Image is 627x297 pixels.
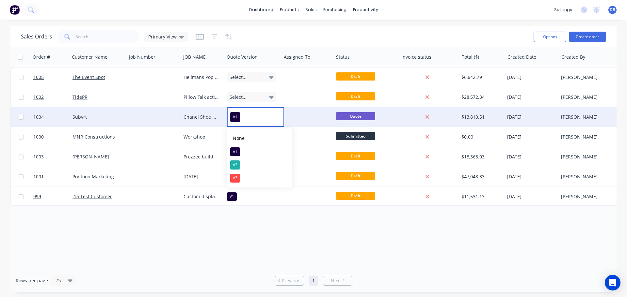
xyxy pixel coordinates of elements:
button: V2 [227,158,292,171]
a: Pontoon Marketing [72,173,114,180]
a: 999 [33,187,72,206]
a: 1000 [33,127,72,147]
div: [DATE] [507,114,556,120]
div: Open Intercom Messenger [605,275,620,290]
div: V3 [230,174,240,183]
span: 1005 [33,74,44,81]
div: V1 [227,192,237,201]
a: Subvrt [72,114,87,120]
a: 1001 [33,167,72,186]
div: [DATE] [507,94,556,100]
div: productivity [350,5,381,15]
span: Draft [336,192,375,200]
button: None [227,131,292,145]
span: 999 [33,193,41,200]
button: V1 [227,145,292,158]
div: $28,572.34 [461,94,500,100]
div: Total ($) [462,54,479,60]
div: Customer Name [72,54,107,60]
span: Draft [336,92,375,100]
div: [DATE] [507,154,556,160]
a: dashboard [246,5,277,15]
div: JOB NAME [183,54,206,60]
span: 1002 [33,94,44,100]
div: Assigned To [284,54,310,60]
div: Quote Version [227,54,258,60]
a: 1003 [33,147,72,167]
button: V3 [227,171,292,185]
div: Workshop [184,134,220,140]
div: [DATE] [507,134,556,140]
span: Submitted [336,132,375,140]
div: [DATE] [184,173,220,180]
button: Options [534,32,566,42]
div: Status [336,54,350,60]
div: [DATE] [507,173,556,180]
div: Chanel Shoe Modules [184,114,220,120]
div: Order # [33,54,50,60]
a: Page 1 is your current page [309,276,318,286]
div: Hellmans Pop up [184,74,220,81]
div: $6,642.79 [461,74,500,81]
a: The Event Spot [72,74,105,80]
h1: Sales Orders [21,34,52,40]
span: Draft [336,172,375,180]
span: Select... [230,74,247,81]
div: purchasing [320,5,350,15]
span: Primary View [148,33,177,40]
div: $0.00 [461,134,500,140]
a: 1005 [33,67,72,87]
span: Draft [336,152,375,160]
div: Job Number [129,54,155,60]
img: Factory [10,5,20,15]
div: Prezzee build [184,154,220,160]
div: $18,368.03 [461,154,500,160]
button: Create order [569,32,606,42]
ul: Pagination [272,276,355,286]
span: 1000 [33,134,44,140]
a: Previous page [275,277,304,284]
div: Created Date [507,54,536,60]
div: $11,531.13 [461,193,500,200]
div: Created By [561,54,585,60]
div: Custom display shelving [184,193,220,200]
span: 1001 [33,173,44,180]
span: DB [610,7,615,13]
div: sales [302,5,320,15]
a: TidePR [72,94,88,100]
div: [DATE] [507,74,556,81]
div: $47,048.33 [461,173,500,180]
span: 1004 [33,114,44,120]
div: V1 [230,147,240,156]
div: None [230,133,247,143]
a: [PERSON_NAME] [72,154,109,160]
span: V1 [230,112,240,122]
a: Next page [323,277,352,284]
span: Quote [336,112,375,120]
a: 1004 [33,107,72,127]
span: Rows per page [16,277,48,284]
div: Invoice status [401,54,431,60]
span: Select... [230,94,247,100]
div: V2 [230,160,240,170]
div: products [277,5,302,15]
a: MNR Constructions [72,134,115,140]
span: 1003 [33,154,44,160]
div: settings [551,5,575,15]
a: 1002 [33,87,72,107]
span: Next [331,277,341,284]
div: Pillow Talk activation [184,94,220,100]
span: Previous [282,277,300,284]
div: [DATE] [507,193,556,200]
span: Draft [336,72,375,81]
a: .1a Test Customer [72,193,112,200]
div: $13,810.51 [461,114,500,120]
input: Search... [76,30,139,43]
